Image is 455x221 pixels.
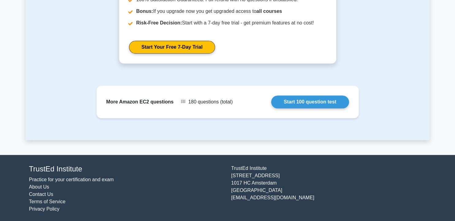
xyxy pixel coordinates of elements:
a: Contact Us [29,192,53,197]
a: Privacy Policy [29,206,60,212]
div: TrustEd Institute [STREET_ADDRESS] 1017 HC Amsterdam [GEOGRAPHIC_DATA] [EMAIL_ADDRESS][DOMAIN_NAME] [228,165,430,213]
a: Start 100 question test [271,96,349,108]
h4: TrustEd Institute [29,165,224,174]
a: Terms of Service [29,199,66,204]
a: About Us [29,184,49,189]
a: Start Your Free 7-Day Trial [129,41,215,54]
a: Practice for your certification and exam [29,177,114,182]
